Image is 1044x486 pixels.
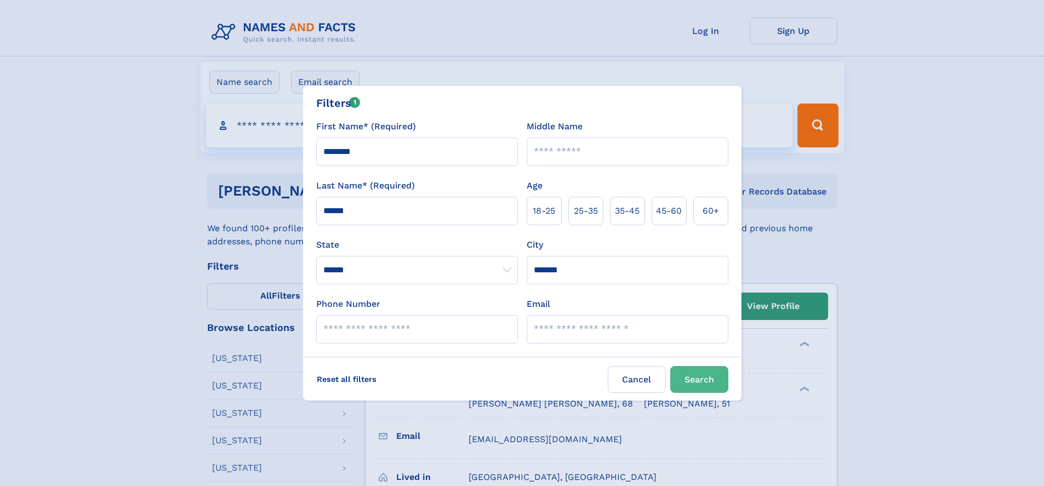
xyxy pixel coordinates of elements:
[316,120,416,133] label: First Name* (Required)
[316,238,518,251] label: State
[316,95,361,111] div: Filters
[527,238,543,251] label: City
[310,366,384,392] label: Reset all filters
[670,366,728,393] button: Search
[533,204,555,218] span: 18‑25
[527,120,583,133] label: Middle Name
[316,298,380,311] label: Phone Number
[703,204,719,218] span: 60+
[574,204,598,218] span: 25‑35
[527,179,543,192] label: Age
[316,179,415,192] label: Last Name* (Required)
[656,204,682,218] span: 45‑60
[527,298,550,311] label: Email
[608,366,666,393] label: Cancel
[615,204,640,218] span: 35‑45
